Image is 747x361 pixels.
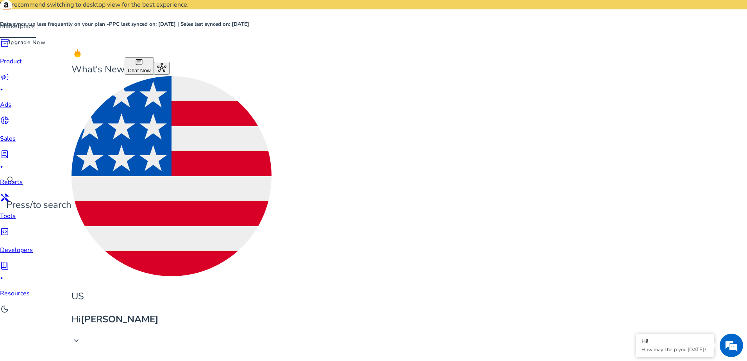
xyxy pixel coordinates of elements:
span: chat [135,59,143,66]
b: [PERSON_NAME] [81,313,159,325]
span: hub [157,63,166,72]
p: Press to search [6,198,71,212]
span: keyboard_arrow_down [71,336,81,345]
span: Chat Now [128,68,151,73]
p: How may I help you today? [642,346,708,353]
div: Hi! [642,338,708,345]
p: US [71,290,272,303]
span: PPC last synced on: [DATE] | Sales last synced on: [DATE] [109,21,249,28]
p: Hi [71,313,272,326]
span: What's New [71,63,125,75]
button: hub [154,62,170,75]
img: us.svg [71,76,272,276]
button: chatChat Now [125,57,154,75]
